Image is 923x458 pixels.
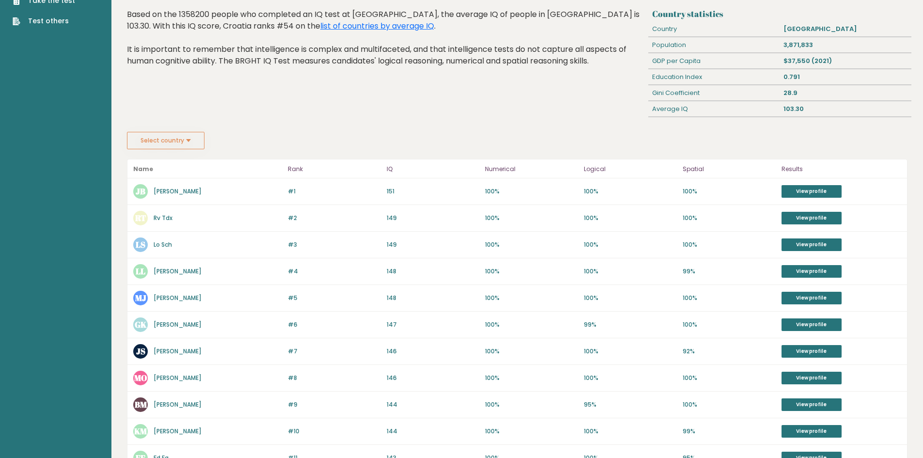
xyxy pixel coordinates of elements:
p: 100% [485,214,578,222]
div: 103.30 [780,101,911,117]
a: Test others [13,16,75,26]
text: KM [134,426,147,437]
text: JS [136,346,145,357]
b: Name [133,165,153,173]
div: 3,871,833 [780,37,911,53]
p: 100% [683,240,776,249]
text: GK [135,319,147,330]
div: Country [648,21,780,37]
p: Numerical [485,163,578,175]
p: 100% [485,187,578,196]
p: 99% [683,427,776,436]
p: 146 [387,347,480,356]
button: Select country [127,132,204,149]
p: 100% [584,427,677,436]
p: 100% [485,267,578,276]
a: [PERSON_NAME] [154,320,202,329]
p: 95% [584,400,677,409]
div: 28.9 [780,85,911,101]
div: 0.791 [780,69,911,85]
a: [PERSON_NAME] [154,374,202,382]
a: View profile [782,185,842,198]
p: 151 [387,187,480,196]
p: 100% [584,267,677,276]
p: 100% [485,240,578,249]
a: Rv Tdx [154,214,172,222]
p: 100% [584,347,677,356]
p: 100% [683,320,776,329]
p: 100% [683,374,776,382]
p: 100% [584,187,677,196]
p: 100% [485,320,578,329]
p: 100% [683,214,776,222]
p: 100% [584,374,677,382]
a: list of countries by average IQ [320,20,434,32]
p: 100% [683,400,776,409]
div: $37,550 (2021) [780,53,911,69]
p: 100% [485,294,578,302]
a: View profile [782,345,842,358]
a: [PERSON_NAME] [154,400,202,409]
p: 149 [387,214,480,222]
p: #8 [288,374,381,382]
p: #2 [288,214,381,222]
text: BM [135,399,147,410]
text: MJ [135,292,146,303]
a: View profile [782,372,842,384]
p: 92% [683,347,776,356]
a: View profile [782,212,842,224]
p: 144 [387,427,480,436]
a: [PERSON_NAME] [154,427,202,435]
a: [PERSON_NAME] [154,267,202,275]
p: 99% [584,320,677,329]
a: Lo Sch [154,240,172,249]
a: View profile [782,292,842,304]
a: View profile [782,238,842,251]
p: 144 [387,400,480,409]
p: 148 [387,267,480,276]
p: #1 [288,187,381,196]
p: Spatial [683,163,776,175]
p: 100% [485,374,578,382]
p: #5 [288,294,381,302]
div: Population [648,37,780,53]
div: Gini Coefficient [648,85,780,101]
p: 148 [387,294,480,302]
p: #9 [288,400,381,409]
p: 100% [584,214,677,222]
p: 100% [584,294,677,302]
p: 100% [485,400,578,409]
a: View profile [782,318,842,331]
text: MO [134,372,147,383]
text: RT [135,212,146,223]
h3: Country statistics [652,9,907,19]
p: #6 [288,320,381,329]
p: Rank [288,163,381,175]
p: 147 [387,320,480,329]
p: 99% [683,267,776,276]
div: Education Index [648,69,780,85]
a: View profile [782,398,842,411]
a: [PERSON_NAME] [154,347,202,355]
a: View profile [782,425,842,438]
text: JB [136,186,145,197]
p: #10 [288,427,381,436]
a: View profile [782,265,842,278]
p: Results [782,163,901,175]
p: #4 [288,267,381,276]
p: 100% [485,347,578,356]
p: #7 [288,347,381,356]
p: 100% [683,294,776,302]
div: Average IQ [648,101,780,117]
div: GDP per Capita [648,53,780,69]
a: [PERSON_NAME] [154,294,202,302]
a: [PERSON_NAME] [154,187,202,195]
p: #3 [288,240,381,249]
p: 149 [387,240,480,249]
text: LS [136,239,145,250]
p: 100% [584,240,677,249]
p: 146 [387,374,480,382]
p: 100% [683,187,776,196]
p: IQ [387,163,480,175]
p: Logical [584,163,677,175]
